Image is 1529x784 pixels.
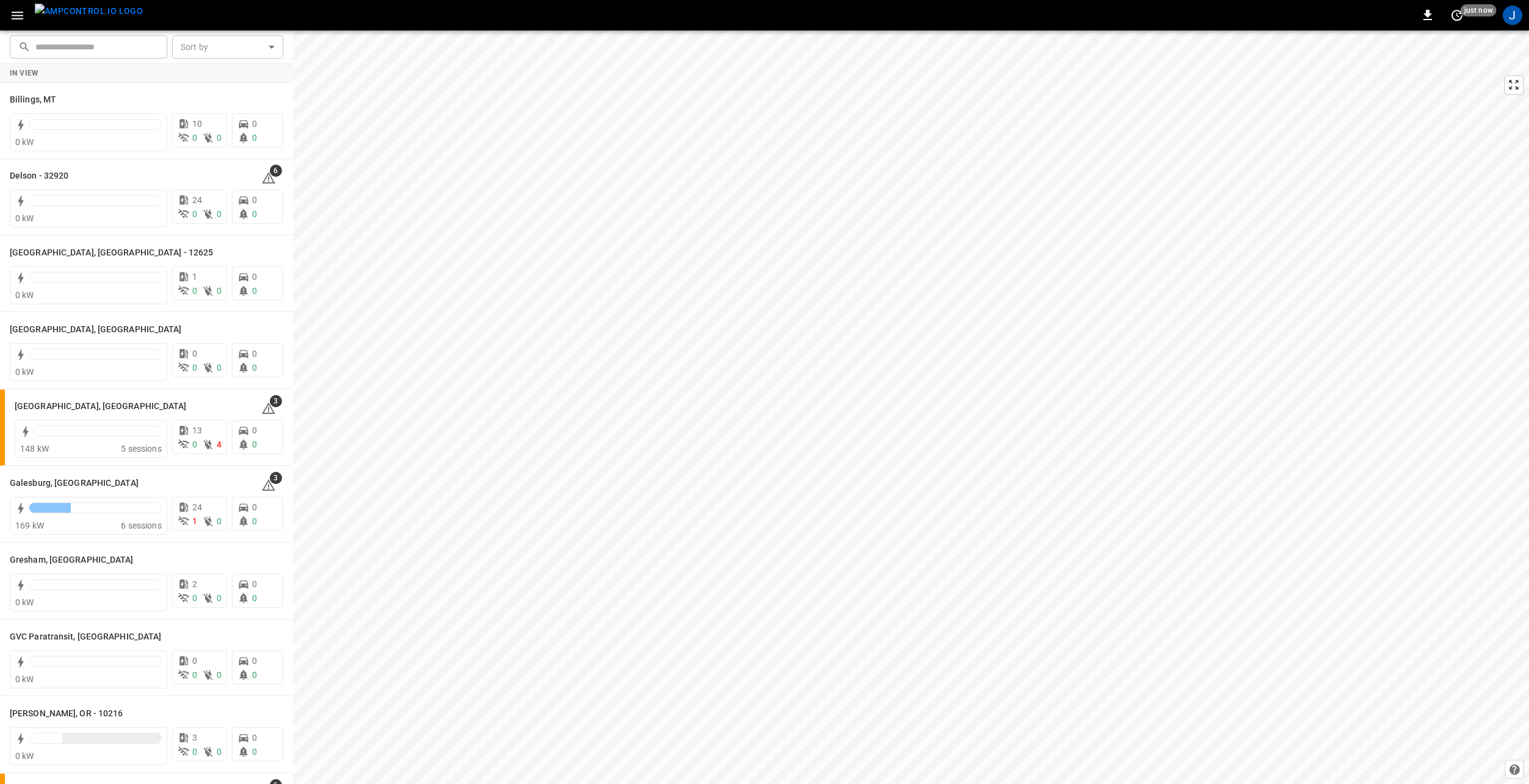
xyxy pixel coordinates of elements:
[217,670,222,680] span: 0
[270,395,282,407] span: 3
[15,751,34,761] span: 0 kW
[15,400,187,413] h6: El Dorado Springs, MO
[252,349,257,358] span: 0
[192,286,197,296] span: 0
[10,707,123,721] h6: Hubbard, OR - 10216
[192,119,202,129] span: 10
[15,367,34,377] span: 0 kW
[10,477,139,490] h6: Galesburg, IL
[217,747,222,757] span: 0
[192,670,197,680] span: 0
[1447,5,1467,25] button: set refresh interval
[293,30,1529,784] canvas: Map
[252,133,257,143] span: 0
[121,521,162,530] span: 6 sessions
[192,440,197,449] span: 0
[10,554,134,567] h6: Gresham, OR
[10,169,68,183] h6: Delson - 32920
[252,747,257,757] span: 0
[252,195,257,205] span: 0
[252,502,257,512] span: 0
[10,246,213,260] h6: East Orange, NJ - 12625
[192,733,197,743] span: 3
[192,579,197,589] span: 2
[217,440,222,449] span: 4
[192,656,197,666] span: 0
[217,593,222,603] span: 0
[252,516,257,526] span: 0
[192,133,197,143] span: 0
[121,444,162,454] span: 5 sessions
[35,4,143,19] img: ampcontrol.io logo
[270,472,282,484] span: 3
[192,747,197,757] span: 0
[252,733,257,743] span: 0
[192,363,197,372] span: 0
[217,133,222,143] span: 0
[15,521,44,530] span: 169 kW
[252,656,257,666] span: 0
[192,272,197,282] span: 1
[15,137,34,147] span: 0 kW
[10,93,56,107] h6: Billings, MT
[15,674,34,684] span: 0 kW
[1503,5,1522,25] div: profile-icon
[10,323,182,337] h6: Edwardsville, IL
[15,597,34,607] span: 0 kW
[270,165,282,177] span: 6
[20,444,49,454] span: 148 kW
[192,502,202,512] span: 24
[252,579,257,589] span: 0
[10,69,39,77] strong: In View
[252,670,257,680] span: 0
[217,286,222,296] span: 0
[15,290,34,300] span: 0 kW
[252,286,257,296] span: 0
[1461,4,1497,16] span: just now
[192,593,197,603] span: 0
[15,213,34,223] span: 0 kW
[192,516,197,526] span: 1
[252,363,257,372] span: 0
[217,516,222,526] span: 0
[192,209,197,219] span: 0
[217,363,222,372] span: 0
[252,440,257,449] span: 0
[252,426,257,435] span: 0
[252,593,257,603] span: 0
[192,426,202,435] span: 13
[192,349,197,358] span: 0
[252,272,257,282] span: 0
[252,119,257,129] span: 0
[192,195,202,205] span: 24
[10,630,161,644] h6: GVC Paratransit, NY
[252,209,257,219] span: 0
[217,209,222,219] span: 0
